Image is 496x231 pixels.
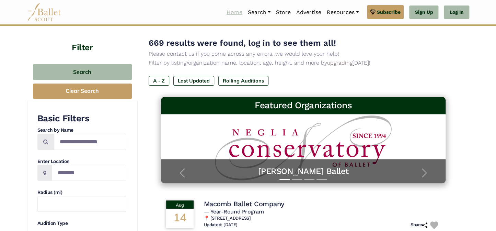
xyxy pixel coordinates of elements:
a: Search [245,5,273,20]
a: Home [224,5,245,20]
label: A - Z [149,76,169,86]
input: Location [52,165,126,181]
span: — Year-Round Program [204,208,264,215]
h4: Radius (mi) [37,189,126,196]
h4: Enter Location [37,158,126,165]
button: Search [33,64,132,80]
h4: Search by Name [37,127,126,134]
button: Slide 2 [292,175,302,183]
a: Resources [324,5,361,20]
img: gem.svg [370,8,376,16]
a: Subscribe [367,5,404,19]
button: Clear Search [33,84,132,99]
a: Advertise [293,5,324,20]
h6: Updated: [DATE] [204,222,238,228]
div: 14 [166,209,194,228]
a: Store [273,5,293,20]
p: Filter by listing/organization name, location, age, height, and more by [DATE]! [149,58,458,67]
h6: 📍 [STREET_ADDRESS] [204,216,441,221]
a: Sign Up [409,5,438,19]
a: upgrading [327,59,353,66]
input: Search by names... [54,134,126,150]
label: Last Updated [173,76,214,86]
h4: Audition Type [37,220,126,227]
h3: Featured Organizations [166,100,440,111]
a: [PERSON_NAME] Ballet [168,166,439,177]
h4: Macomb Ballet Company [204,199,285,208]
h4: Filter [27,25,138,54]
div: Aug [166,200,194,209]
button: Slide 4 [316,175,327,183]
button: Slide 1 [279,175,290,183]
a: Log In [444,5,469,19]
span: 669 results were found, log in to see them all! [149,38,336,48]
label: Rolling Auditions [218,76,268,86]
h6: Share [411,222,428,228]
p: Please contact us if you come across any errors, we would love your help! [149,49,458,58]
h3: Basic Filters [37,113,126,124]
span: Subscribe [377,8,401,16]
button: Slide 3 [304,175,314,183]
